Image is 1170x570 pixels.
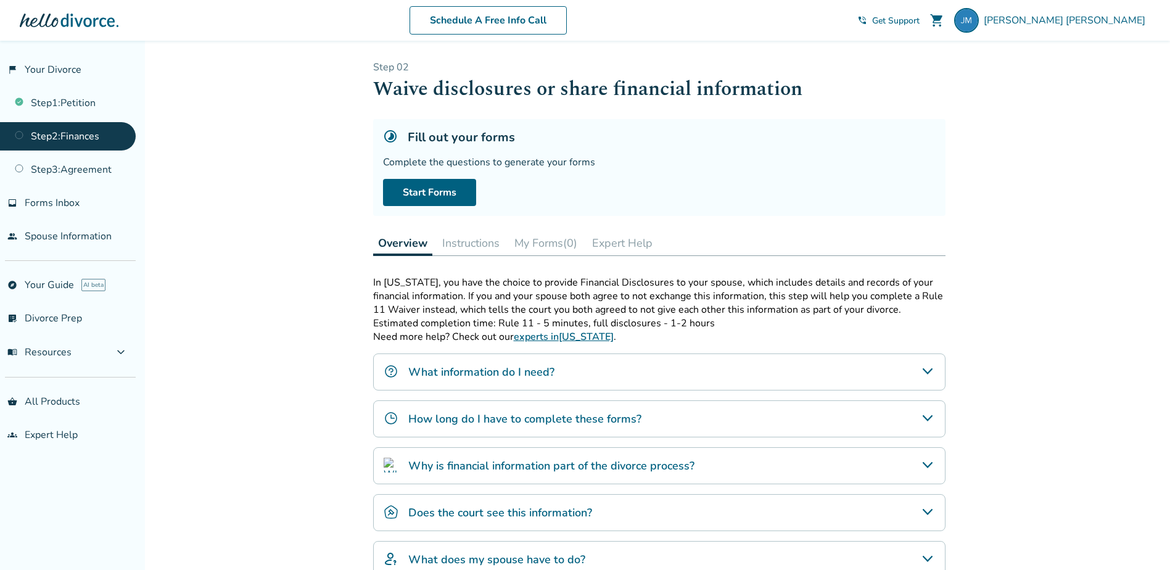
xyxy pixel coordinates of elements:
img: How long do I have to complete these forms? [384,411,398,426]
button: Expert Help [587,231,657,255]
span: menu_book [7,347,17,357]
span: AI beta [81,279,105,291]
img: jeb.moffitt@gmail.com [954,8,979,33]
button: Overview [373,231,432,256]
span: shopping_cart [929,13,944,28]
a: experts in[US_STATE] [514,330,614,344]
span: Get Support [872,15,920,27]
iframe: Chat Widget [1108,511,1170,570]
a: Schedule A Free Info Call [410,6,567,35]
h4: Does the court see this information? [408,505,592,521]
a: Start Forms [383,179,476,206]
div: Does the court see this information? [373,494,945,531]
img: Why is financial information part of the divorce process? [384,458,398,473]
a: phone_in_talkGet Support [857,15,920,27]
div: Why is financial information part of the divorce process? [373,447,945,484]
button: My Forms(0) [509,231,582,255]
h1: Waive disclosures or share financial information [373,74,945,104]
p: Estimated completion time: Rule 11 - 5 minutes, full disclosures - 1-2 hours [373,316,945,330]
h4: What does my spouse have to do? [408,551,585,568]
div: How long do I have to complete these forms? [373,400,945,437]
h4: What information do I need? [408,364,554,380]
span: shopping_basket [7,397,17,407]
span: Forms Inbox [25,196,80,210]
p: In [US_STATE], you have the choice to provide Financial Disclosures to your spouse, which include... [373,276,945,316]
span: people [7,231,17,241]
div: Complete the questions to generate your forms [383,155,936,169]
h5: Fill out your forms [408,129,515,146]
span: [PERSON_NAME] [PERSON_NAME] [984,14,1150,27]
span: explore [7,280,17,290]
div: What information do I need? [373,353,945,390]
img: Does the court see this information? [384,505,398,519]
img: What information do I need? [384,364,398,379]
h4: Why is financial information part of the divorce process? [408,458,694,474]
p: Need more help? Check out our . [373,330,945,344]
h4: How long do I have to complete these forms? [408,411,641,427]
span: phone_in_talk [857,15,867,25]
span: inbox [7,198,17,208]
span: expand_more [113,345,128,360]
img: What does my spouse have to do? [384,551,398,566]
span: groups [7,430,17,440]
span: Resources [7,345,72,359]
span: flag_2 [7,65,17,75]
button: Instructions [437,231,505,255]
span: list_alt_check [7,313,17,323]
p: Step 0 2 [373,60,945,74]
